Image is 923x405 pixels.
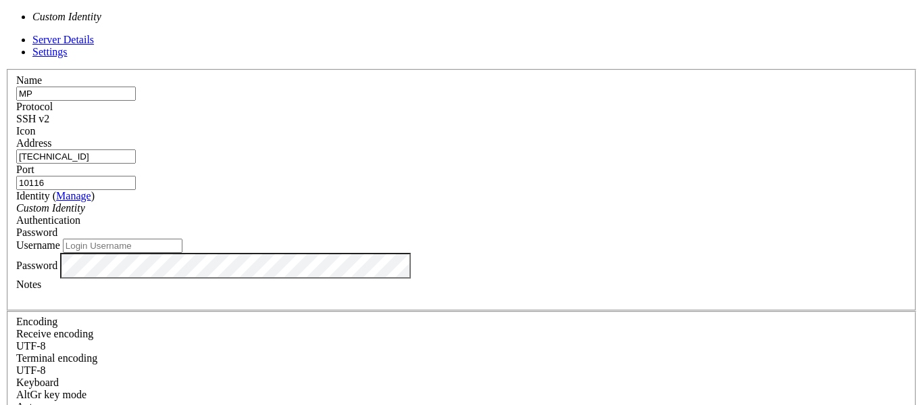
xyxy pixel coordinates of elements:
div: Custom Identity [16,202,907,214]
div: SSH v2 [16,113,907,125]
label: Protocol [16,101,53,112]
label: Username [16,239,60,251]
i: Custom Identity [16,202,85,214]
label: Set the expected encoding for data received from the host. If the encodings do not match, visual ... [16,328,93,339]
label: Notes [16,279,41,290]
label: Name [16,74,42,86]
span: ( ) [53,190,95,201]
i: Custom Identity [32,11,101,22]
label: Port [16,164,34,175]
span: UTF-8 [16,364,46,376]
div: UTF-8 [16,340,907,352]
input: Server Name [16,87,136,101]
span: Password [16,227,57,238]
input: Port Number [16,176,136,190]
a: Server Details [32,34,94,45]
label: Authentication [16,214,80,226]
label: Icon [16,125,35,137]
div: Password [16,227,907,239]
a: Manage [56,190,91,201]
label: Password [16,259,57,270]
input: Login Username [63,239,182,253]
span: UTF-8 [16,340,46,352]
label: Address [16,137,51,149]
input: Host Name or IP [16,149,136,164]
label: Keyboard [16,377,59,388]
a: Settings [32,46,68,57]
span: SSH v2 [16,113,49,124]
div: UTF-8 [16,364,907,377]
label: Identity [16,190,95,201]
label: Set the expected encoding for data received from the host. If the encodings do not match, visual ... [16,389,86,400]
label: The default terminal encoding. ISO-2022 enables character map translations (like graphics maps). ... [16,352,97,364]
label: Encoding [16,316,57,327]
